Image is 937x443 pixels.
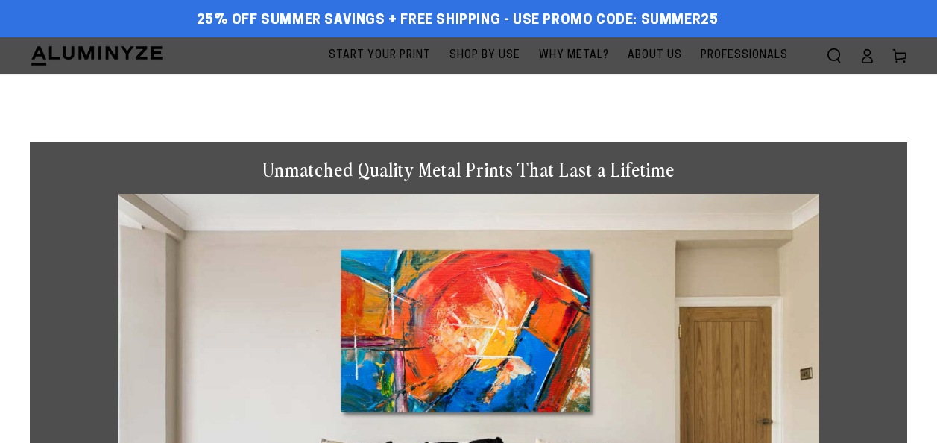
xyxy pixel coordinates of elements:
h1: Unmatched Quality Metal Prints That Last a Lifetime [118,157,820,182]
a: Start Your Print [321,37,438,74]
summary: Search our site [818,40,851,72]
span: About Us [628,46,682,65]
a: About Us [620,37,690,74]
span: Professionals [701,46,788,65]
span: Shop By Use [449,46,520,65]
a: Shop By Use [442,37,528,74]
a: Why Metal? [531,37,616,74]
span: Start Your Print [329,46,431,65]
a: Professionals [693,37,795,74]
h1: Metal Prints [30,74,907,113]
img: Aluminyze [30,45,164,67]
span: Why Metal? [539,46,609,65]
span: 25% off Summer Savings + Free Shipping - Use Promo Code: SUMMER25 [197,13,719,29]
